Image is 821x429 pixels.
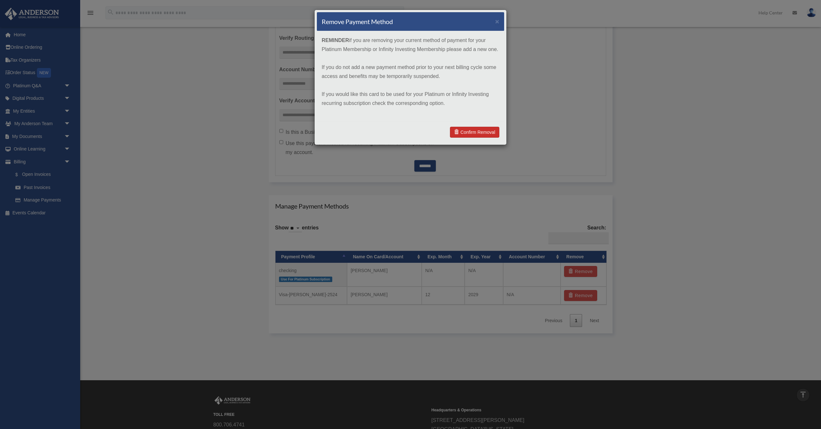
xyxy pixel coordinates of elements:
[495,18,499,25] button: ×
[317,31,504,122] div: if you are removing your current method of payment for your Platinum Membership or Infinity Inves...
[322,38,349,43] strong: REMINDER
[322,63,499,81] p: If you do not add a new payment method prior to your next billing cycle some access and benefits ...
[322,17,393,26] h4: Remove Payment Method
[322,90,499,108] p: If you would like this card to be used for your Platinum or Infinity Investing recurring subscrip...
[450,127,499,138] a: Confirm Removal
